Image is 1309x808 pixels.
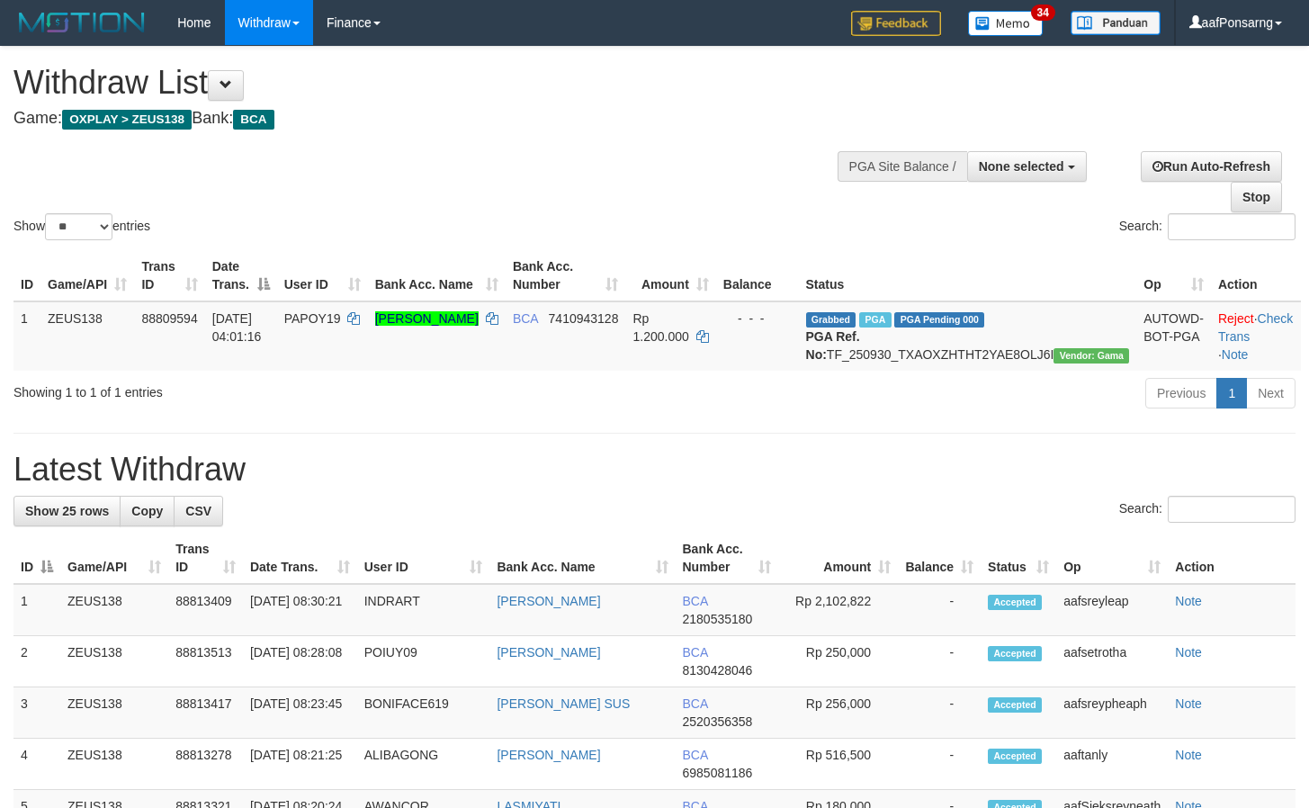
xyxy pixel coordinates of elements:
[1136,301,1211,371] td: AUTOWD-BOT-PGA
[683,663,753,678] span: Copy 8130428046 to clipboard
[683,696,708,711] span: BCA
[683,645,708,660] span: BCA
[1168,213,1296,240] input: Search:
[60,687,168,739] td: ZEUS138
[1175,594,1202,608] a: Note
[1246,378,1296,408] a: Next
[131,504,163,518] span: Copy
[549,311,619,326] span: Copy 7410943128 to clipboard
[497,645,600,660] a: [PERSON_NAME]
[506,250,626,301] th: Bank Acc. Number: activate to sort column ascending
[683,714,753,729] span: Copy 2520356358 to clipboard
[859,312,891,328] span: Marked by aaftanly
[683,594,708,608] span: BCA
[1218,311,1254,326] a: Reject
[778,533,898,584] th: Amount: activate to sort column ascending
[898,636,981,687] td: -
[13,687,60,739] td: 3
[168,584,243,636] td: 88813409
[799,301,1137,371] td: TF_250930_TXAOXZHTHT2YAE8OLJ6I
[13,376,532,401] div: Showing 1 to 1 of 1 entries
[1056,584,1168,636] td: aafsreyleap
[60,584,168,636] td: ZEUS138
[1216,378,1247,408] a: 1
[1119,496,1296,523] label: Search:
[988,595,1042,610] span: Accepted
[967,151,1087,182] button: None selected
[134,250,204,301] th: Trans ID: activate to sort column ascending
[40,250,134,301] th: Game/API: activate to sort column ascending
[13,250,40,301] th: ID
[1168,496,1296,523] input: Search:
[13,213,150,240] label: Show entries
[1056,533,1168,584] th: Op: activate to sort column ascending
[1168,533,1296,584] th: Action
[676,533,779,584] th: Bank Acc. Number: activate to sort column ascending
[13,452,1296,488] h1: Latest Withdraw
[497,696,630,711] a: [PERSON_NAME] SUS
[1141,151,1282,182] a: Run Auto-Refresh
[979,159,1064,174] span: None selected
[40,301,134,371] td: ZEUS138
[1056,636,1168,687] td: aafsetrotha
[1175,696,1202,711] a: Note
[60,636,168,687] td: ZEUS138
[851,11,941,36] img: Feedback.jpg
[898,533,981,584] th: Balance: activate to sort column ascending
[13,65,855,101] h1: Withdraw List
[625,250,715,301] th: Amount: activate to sort column ascending
[284,311,341,326] span: PAPOY19
[489,533,675,584] th: Bank Acc. Name: activate to sort column ascending
[838,151,967,182] div: PGA Site Balance /
[1071,11,1161,35] img: panduan.png
[1211,250,1301,301] th: Action
[683,748,708,762] span: BCA
[13,533,60,584] th: ID: activate to sort column descending
[497,748,600,762] a: [PERSON_NAME]
[357,533,490,584] th: User ID: activate to sort column ascending
[497,594,600,608] a: [PERSON_NAME]
[981,533,1056,584] th: Status: activate to sort column ascending
[1056,687,1168,739] td: aafsreypheaph
[357,739,490,790] td: ALIBAGONG
[898,739,981,790] td: -
[1056,739,1168,790] td: aaftanly
[168,533,243,584] th: Trans ID: activate to sort column ascending
[243,687,357,739] td: [DATE] 08:23:45
[168,687,243,739] td: 88813417
[778,687,898,739] td: Rp 256,000
[25,504,109,518] span: Show 25 rows
[1031,4,1055,21] span: 34
[13,9,150,36] img: MOTION_logo.png
[1175,748,1202,762] a: Note
[375,311,479,326] a: [PERSON_NAME]
[513,311,538,326] span: BCA
[806,329,860,362] b: PGA Ref. No:
[60,533,168,584] th: Game/API: activate to sort column ascending
[243,584,357,636] td: [DATE] 08:30:21
[968,11,1044,36] img: Button%20Memo.svg
[141,311,197,326] span: 88809594
[716,250,799,301] th: Balance
[120,496,175,526] a: Copy
[357,636,490,687] td: POIUY09
[233,110,273,130] span: BCA
[168,636,243,687] td: 88813513
[13,584,60,636] td: 1
[778,636,898,687] td: Rp 250,000
[1211,301,1301,371] td: · ·
[174,496,223,526] a: CSV
[1175,645,1202,660] a: Note
[1145,378,1217,408] a: Previous
[778,739,898,790] td: Rp 516,500
[1136,250,1211,301] th: Op: activate to sort column ascending
[799,250,1137,301] th: Status
[898,687,981,739] td: -
[185,504,211,518] span: CSV
[1222,347,1249,362] a: Note
[1231,182,1282,212] a: Stop
[683,612,753,626] span: Copy 2180535180 to clipboard
[13,496,121,526] a: Show 25 rows
[357,584,490,636] td: INDRART
[683,766,753,780] span: Copy 6985081186 to clipboard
